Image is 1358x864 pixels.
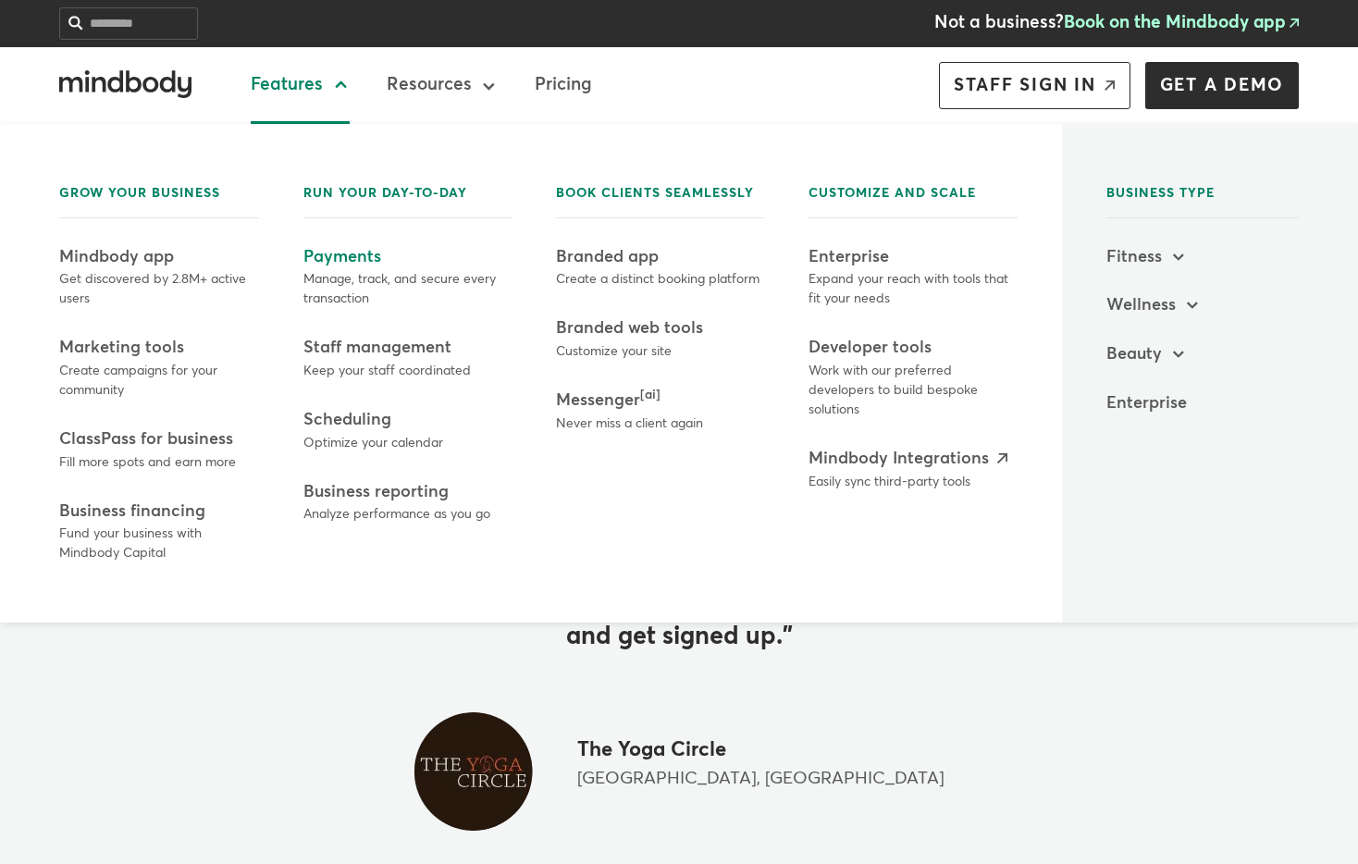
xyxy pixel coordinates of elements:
[1003,731,1336,842] iframe: Drift Widget Chat Controller
[556,248,759,267] div: Branded app
[59,453,236,473] div: Fill more spots and earn more
[1106,248,1187,267] span: Fitness
[556,319,703,339] div: Branded web tools
[556,187,754,200] span: Book Clients Seamlessly
[556,391,703,411] div: Messenger
[59,70,191,98] img: Mindbody Business Home
[303,434,443,453] div: Optimize your calendar
[809,339,1017,358] div: Developer tools
[809,362,1017,420] div: Work with our preferred developers to build bespoke solutions
[1106,296,1201,315] span: Wellness
[59,362,259,401] div: Create campaigns for your community
[535,75,592,124] a: Pricing
[59,187,220,200] span: Grow your business
[1106,187,1215,200] span: Business type
[809,270,1017,309] div: Expand your reach with tools that fit your needs
[59,270,259,309] div: Get discovered by 2.8M+ active users
[1160,77,1285,94] span: Get a demo
[251,75,350,124] span: Features
[303,270,512,309] div: Manage, track, and secure every transaction
[387,75,499,124] span: Resources
[59,502,259,522] div: Business financing
[1145,62,1300,109] a: Get a demo
[59,430,236,450] div: ClassPass for business
[1106,394,1187,413] div: Enterprise
[303,483,490,502] div: Business reporting
[303,248,512,267] div: Payments
[556,414,703,434] div: Never miss a client again
[303,339,471,358] div: Staff management
[934,10,1300,37] div: Not a business?
[303,411,443,430] div: Scheduling
[939,62,1130,109] a: Staff sign in
[809,473,1007,492] div: Easily sync third-party tools
[59,248,259,267] div: Mindbody app
[1064,14,1300,31] a: Book on the Mindbody app
[241,559,1117,712] blockquote: "Mindbody app allows potential clients to discover my classes and workshops. It's a convenient wa...
[59,339,259,358] div: Marketing tools
[577,735,944,766] h2: The Yoga Circle
[577,766,944,793] p: [GEOGRAPHIC_DATA], [GEOGRAPHIC_DATA]
[809,248,1017,267] div: Enterprise
[954,77,1116,94] span: Staff sign in
[809,450,1007,469] div: Mindbody Integrations
[414,712,533,831] img: The Yoga Circle logo
[1106,345,1187,364] span: Beauty
[809,187,976,200] span: Customize and Scale
[303,362,471,381] div: Keep your staff coordinated
[556,342,703,362] div: Customize your site
[640,389,660,401] sup: [ai]
[556,270,759,290] div: Create a distinct booking platform
[303,505,490,525] div: Analyze performance as you go
[59,525,259,563] div: Fund your business with Mindbody Capital
[303,187,467,200] span: Run your day-to-day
